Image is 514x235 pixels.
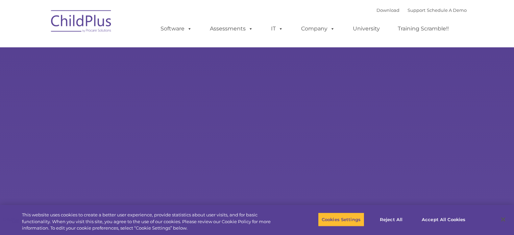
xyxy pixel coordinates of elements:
[370,212,412,227] button: Reject All
[376,7,467,13] font: |
[294,22,342,36] a: Company
[22,212,283,232] div: This website uses cookies to create a better user experience, provide statistics about user visit...
[391,22,456,36] a: Training Scramble!!
[408,7,425,13] a: Support
[346,22,387,36] a: University
[264,22,290,36] a: IT
[376,7,399,13] a: Download
[496,212,511,227] button: Close
[418,212,469,227] button: Accept All Cookies
[427,7,467,13] a: Schedule A Demo
[203,22,260,36] a: Assessments
[48,5,115,39] img: ChildPlus by Procare Solutions
[154,22,199,36] a: Software
[318,212,364,227] button: Cookies Settings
